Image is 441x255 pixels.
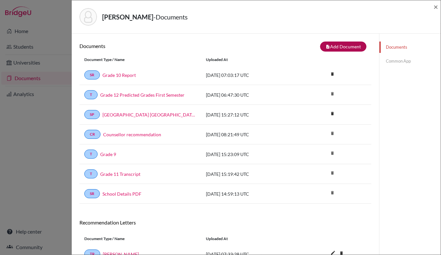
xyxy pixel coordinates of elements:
a: [GEOGRAPHIC_DATA] [GEOGRAPHIC_DATA] School Profile 2025-6 [DOMAIN_NAME]_wide [102,111,196,118]
div: [DATE] 07:03:17 UTC [201,72,298,79]
div: [DATE] 08:21:49 UTC [201,131,298,138]
a: SR [84,189,100,198]
a: Common App [379,55,441,67]
div: [DATE] 15:27:12 UTC [201,111,298,118]
button: note_addAdd Document [320,42,366,52]
button: Close [434,3,438,11]
div: [DATE] 14:59:13 UTC [201,190,298,197]
a: Counsellor recommendation [103,131,161,138]
i: delete [328,148,337,158]
i: delete [328,109,337,118]
a: T [84,150,98,159]
div: Uploaded at [201,236,298,242]
i: delete [328,168,337,178]
a: delete [328,70,337,79]
a: Grade 11 Transcript [100,171,140,177]
div: Uploaded at [201,57,298,63]
i: delete [328,69,337,79]
div: Document Type / Name [79,236,201,242]
div: [DATE] 06:47:30 UTC [201,91,298,98]
a: T [84,169,98,178]
span: - Documents [153,13,188,21]
div: [DATE] 15:23:09 UTC [201,151,298,158]
i: delete [328,188,337,198]
a: delete [328,110,337,118]
a: School Details PDF [102,190,141,197]
h6: Documents [79,43,225,49]
span: × [434,2,438,11]
a: Grade 12 Predicted Grades First Semester [100,91,185,98]
a: Grade 9 [100,151,116,158]
a: Documents [379,42,441,53]
a: Grade 10 Report [102,72,136,79]
h6: Recommendation Letters [79,219,371,225]
div: Document Type / Name [79,57,201,63]
a: SR [84,70,100,79]
a: SP [84,110,100,119]
strong: [PERSON_NAME] [102,13,153,21]
a: T [84,90,98,99]
i: delete [328,128,337,138]
div: [DATE] 15:19:42 UTC [201,171,298,177]
i: delete [328,89,337,99]
i: note_add [326,44,330,49]
a: CR [84,130,101,139]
